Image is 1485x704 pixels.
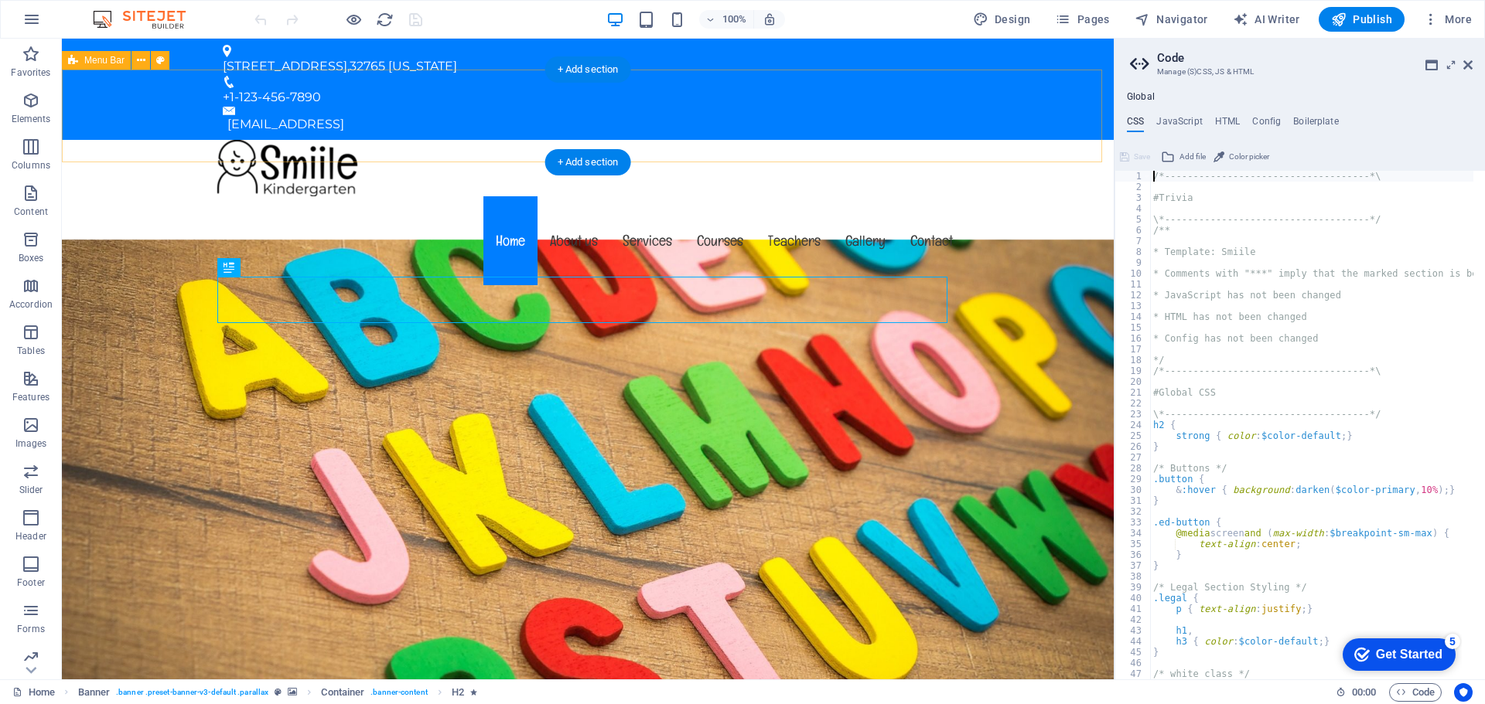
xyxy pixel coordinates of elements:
[1293,116,1339,133] h4: Boilerplate
[12,683,55,702] a: Click to cancel selection. Double-click to open Pages
[1115,517,1152,528] div: 33
[1157,65,1442,79] h3: Manage (S)CSS, JS & HTML
[1115,268,1152,279] div: 10
[1115,225,1152,236] div: 6
[1049,7,1115,32] button: Pages
[376,11,394,29] i: Reload page
[344,10,363,29] button: Click here to leave preview mode and continue editing
[1215,116,1241,133] h4: HTML
[1115,290,1152,301] div: 12
[1115,398,1152,409] div: 22
[1115,528,1152,539] div: 34
[89,10,205,29] img: Editor Logo
[1115,441,1152,452] div: 26
[1055,12,1109,27] span: Pages
[1115,171,1152,182] div: 1
[78,683,478,702] nav: breadcrumb
[1115,593,1152,604] div: 40
[1179,148,1206,166] span: Add file
[1115,495,1152,506] div: 31
[967,7,1037,32] button: Design
[1115,506,1152,517] div: 32
[722,10,747,29] h6: 100%
[46,17,112,31] div: Get Started
[545,56,631,83] div: + Add section
[1115,376,1152,387] div: 20
[1115,366,1152,376] div: 19
[1156,116,1202,133] h4: JavaScript
[1352,683,1376,702] span: 00 00
[1135,12,1208,27] span: Navigator
[17,345,45,357] p: Tables
[1115,571,1152,582] div: 38
[19,252,44,264] p: Boxes
[12,391,49,403] p: Features
[1115,539,1152,549] div: 35
[1127,91,1155,104] h4: Global
[15,437,47,450] p: Images
[1115,344,1152,355] div: 17
[1211,148,1272,166] button: Color picker
[116,683,268,702] span: . banner .preset-banner-v3-default .parallax
[275,688,282,696] i: This element is a customizable preset
[1115,387,1152,398] div: 21
[1115,301,1152,311] div: 13
[1417,7,1478,32] button: More
[12,8,125,40] div: Get Started 5 items remaining, 0% complete
[1115,236,1152,247] div: 7
[1252,116,1281,133] h4: Config
[1115,203,1152,214] div: 4
[1115,614,1152,625] div: 42
[973,12,1031,27] span: Design
[452,683,464,702] span: Click to select. Double-click to edit
[12,113,51,125] p: Elements
[17,576,45,589] p: Footer
[1115,257,1152,268] div: 9
[12,159,50,172] p: Columns
[1115,182,1152,192] div: 2
[1115,636,1152,647] div: 44
[1319,7,1405,32] button: Publish
[1227,7,1306,32] button: AI Writer
[470,688,477,696] i: Element contains an animation
[1115,463,1152,474] div: 28
[1115,474,1152,485] div: 29
[1115,420,1152,430] div: 24
[114,3,130,19] div: 5
[1115,560,1152,571] div: 37
[1115,549,1152,560] div: 36
[763,12,777,26] i: On resize automatically adjust zoom level to fit chosen device.
[1115,668,1152,679] div: 47
[1115,430,1152,441] div: 25
[11,66,50,79] p: Favorites
[370,683,427,702] span: . banner-content
[375,10,394,29] button: reload
[1115,355,1152,366] div: 18
[1115,333,1152,344] div: 16
[78,683,111,702] span: Click to select. Double-click to edit
[1363,686,1365,698] span: :
[288,688,297,696] i: This element contains a background
[1115,214,1152,225] div: 5
[967,7,1037,32] div: Design (Ctrl+Alt+Y)
[1115,485,1152,495] div: 30
[1115,604,1152,614] div: 41
[1229,148,1269,166] span: Color picker
[1115,279,1152,290] div: 11
[545,149,631,175] div: + Add section
[1115,247,1152,257] div: 8
[1128,7,1214,32] button: Navigator
[699,10,754,29] button: 100%
[1233,12,1300,27] span: AI Writer
[84,56,125,65] span: Menu Bar
[1115,311,1152,322] div: 14
[1115,625,1152,636] div: 43
[1396,683,1435,702] span: Code
[15,530,46,542] p: Header
[1115,322,1152,333] div: 15
[1454,683,1473,702] button: Usercentrics
[1159,148,1208,166] button: Add file
[14,206,48,218] p: Content
[1115,409,1152,420] div: 23
[9,298,53,311] p: Accordion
